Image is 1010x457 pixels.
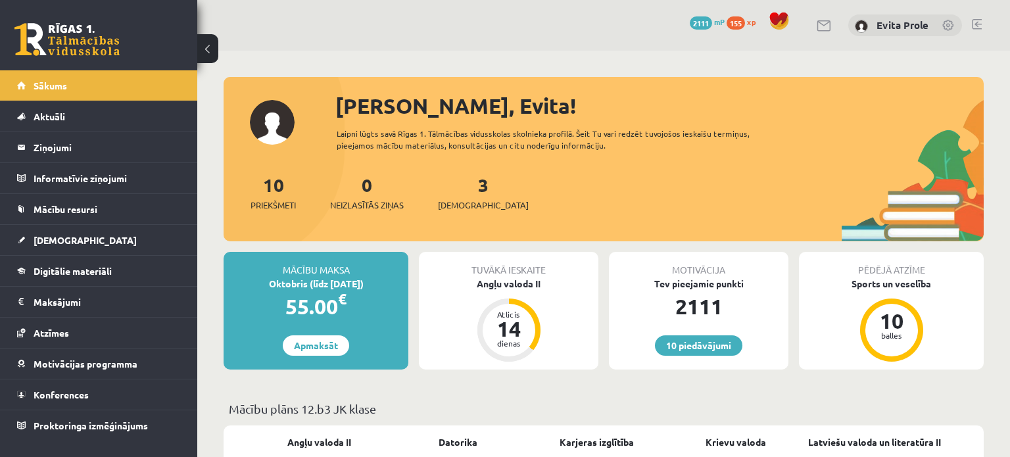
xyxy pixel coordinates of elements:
a: Informatīvie ziņojumi [17,163,181,193]
a: Mācību resursi [17,194,181,224]
a: [DEMOGRAPHIC_DATA] [17,225,181,255]
a: Konferences [17,379,181,410]
span: Konferences [34,389,89,400]
a: Datorika [439,435,477,449]
span: Neizlasītās ziņas [330,199,404,212]
span: Digitālie materiāli [34,265,112,277]
div: 14 [489,318,529,339]
a: Apmaksāt [283,335,349,356]
a: 0Neizlasītās ziņas [330,173,404,212]
span: mP [714,16,725,27]
span: Sākums [34,80,67,91]
div: [PERSON_NAME], Evita! [335,90,984,122]
div: Atlicis [489,310,529,318]
a: Aktuāli [17,101,181,132]
a: Proktoringa izmēģinājums [17,410,181,441]
span: [DEMOGRAPHIC_DATA] [34,234,137,246]
a: 155 xp [727,16,762,27]
a: Ziņojumi [17,132,181,162]
a: Latviešu valoda un literatūra II [808,435,941,449]
div: dienas [489,339,529,347]
legend: Informatīvie ziņojumi [34,163,181,193]
a: Motivācijas programma [17,349,181,379]
div: balles [872,331,911,339]
a: Digitālie materiāli [17,256,181,286]
a: Angļu valoda II [287,435,351,449]
span: Atzīmes [34,327,69,339]
div: Tev pieejamie punkti [609,277,788,291]
span: € [338,289,347,308]
span: Priekšmeti [251,199,296,212]
div: Oktobris (līdz [DATE]) [224,277,408,291]
a: Karjeras izglītība [560,435,634,449]
div: Motivācija [609,252,788,277]
div: Mācību maksa [224,252,408,277]
span: Motivācijas programma [34,358,137,370]
div: Tuvākā ieskaite [419,252,598,277]
a: Sports un veselība 10 balles [799,277,984,364]
div: Angļu valoda II [419,277,598,291]
span: 155 [727,16,745,30]
a: 10 piedāvājumi [655,335,742,356]
div: Sports un veselība [799,277,984,291]
a: Angļu valoda II Atlicis 14 dienas [419,277,598,364]
span: 2111 [690,16,712,30]
img: Evita Prole [855,20,868,33]
span: [DEMOGRAPHIC_DATA] [438,199,529,212]
span: xp [747,16,756,27]
a: Krievu valoda [706,435,766,449]
a: Evita Prole [877,18,928,32]
a: Atzīmes [17,318,181,348]
span: Mācību resursi [34,203,97,215]
p: Mācību plāns 12.b3 JK klase [229,400,978,418]
div: 2111 [609,291,788,322]
a: Maksājumi [17,287,181,317]
div: 55.00 [224,291,408,322]
div: 10 [872,310,911,331]
div: Pēdējā atzīme [799,252,984,277]
span: Proktoringa izmēģinājums [34,420,148,431]
legend: Ziņojumi [34,132,181,162]
a: 10Priekšmeti [251,173,296,212]
a: 2111 mP [690,16,725,27]
a: Sākums [17,70,181,101]
a: 3[DEMOGRAPHIC_DATA] [438,173,529,212]
legend: Maksājumi [34,287,181,317]
div: Laipni lūgts savā Rīgas 1. Tālmācības vidusskolas skolnieka profilā. Šeit Tu vari redzēt tuvojošo... [337,128,793,151]
span: Aktuāli [34,110,65,122]
a: Rīgas 1. Tālmācības vidusskola [14,23,120,56]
